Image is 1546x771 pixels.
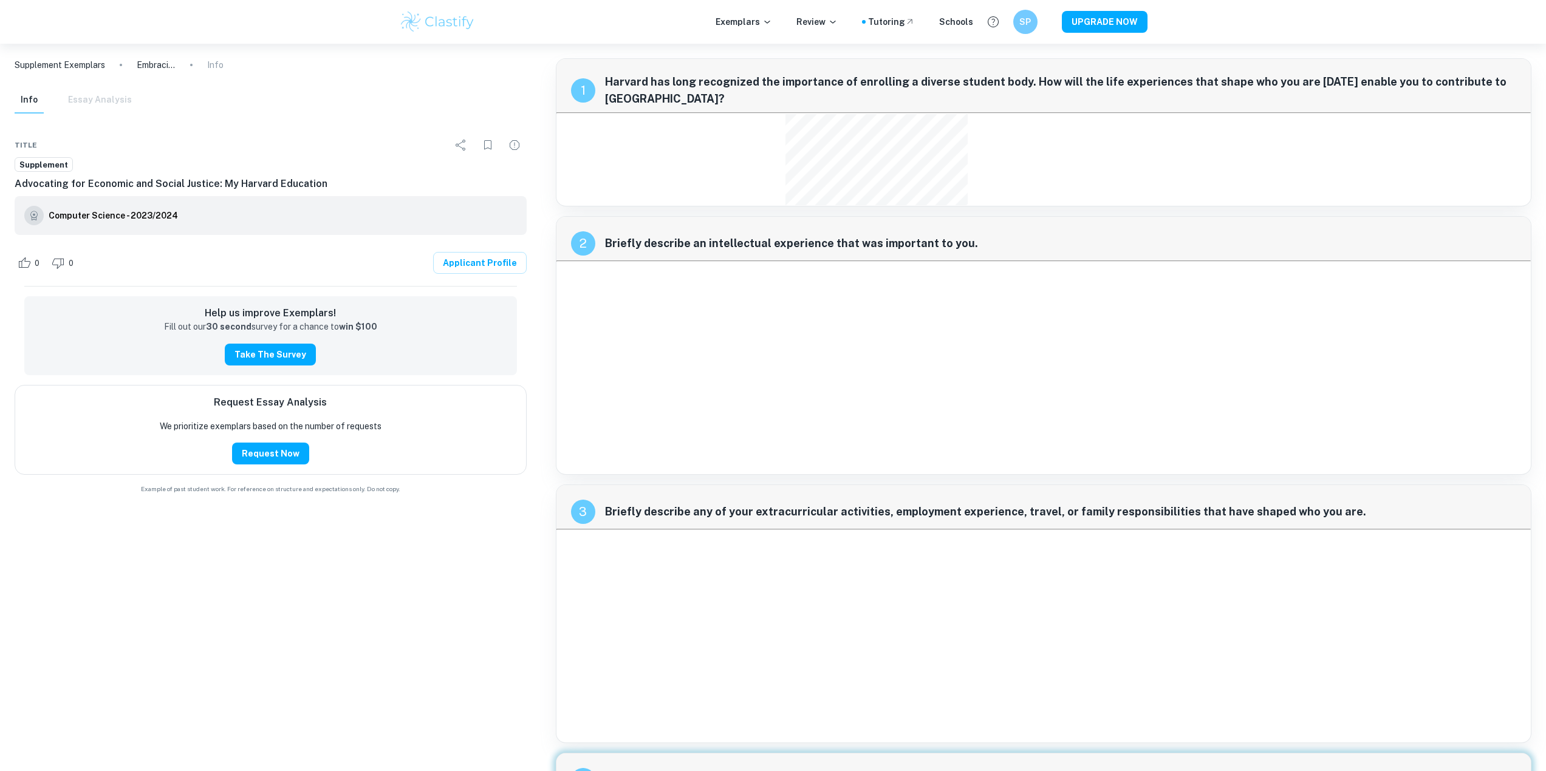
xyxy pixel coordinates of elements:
[1062,11,1148,33] button: UPGRADE NOW
[28,257,46,270] span: 0
[449,133,473,157] div: Share
[49,253,80,273] div: Dislike
[1018,15,1032,29] h6: SP
[476,133,500,157] div: Bookmark
[339,322,377,331] strong: win $100
[160,419,381,433] p: We prioritize exemplars based on the number of requests
[605,235,1516,252] span: Briefly describe an intellectual experience that was important to you.
[232,443,309,464] button: Request Now
[214,395,327,410] h6: Request Essay Analysis
[605,503,1516,520] span: Briefly describe any of your extracurricular activities, employment experience, travel, or family...
[399,10,476,34] img: Clastify logo
[571,500,595,524] div: recipe
[34,306,507,321] h6: Help us improve Exemplars!
[62,257,80,270] span: 0
[796,15,838,29] p: Review
[502,133,527,157] div: Report issue
[225,344,316,365] button: Take the Survey
[433,252,527,274] a: Applicant Profile
[983,12,1004,32] button: Help and Feedback
[571,231,595,256] div: recipe
[15,140,37,151] span: Title
[15,159,72,171] span: Supplement
[716,15,772,29] p: Exemplars
[605,73,1516,107] span: Harvard has long recognized the importance of enrolling a diverse student body. How will the life...
[49,206,178,225] a: Computer Science - 2023/2024
[868,15,915,29] a: Tutoring
[15,87,44,114] button: Info
[15,58,105,72] a: Supplement Exemplars
[15,253,46,273] div: Like
[206,322,251,331] strong: 30 second
[207,58,224,72] p: Info
[939,15,973,29] a: Schools
[15,484,527,494] span: Example of past student work. For reference on structure and expectations only. Do not copy.
[15,157,73,172] a: Supplement
[571,78,595,103] div: recipe
[164,321,377,334] p: Fill out our survey for a chance to
[1013,10,1038,34] button: SP
[137,58,176,72] p: Embracing Diversity: My Life Experiences and Contribution to [GEOGRAPHIC_DATA]
[15,177,527,191] h6: Advocating for Economic and Social Justice: My Harvard Education
[49,209,178,222] h6: Computer Science - 2023/2024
